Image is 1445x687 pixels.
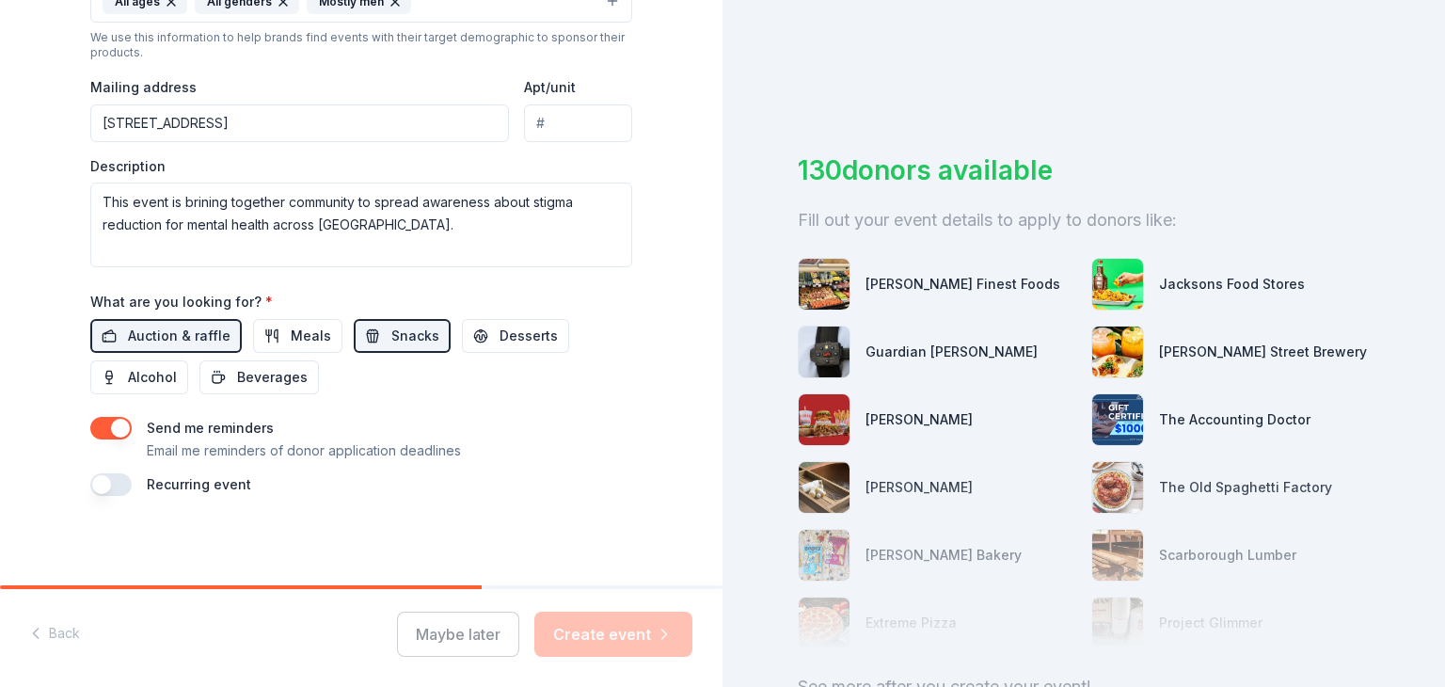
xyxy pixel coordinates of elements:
button: Snacks [354,319,451,353]
span: Snacks [391,325,439,347]
div: [PERSON_NAME] Street Brewery [1159,341,1367,363]
div: [PERSON_NAME] [865,408,973,431]
input: # [524,104,632,142]
label: What are you looking for? [90,293,273,312]
img: photo for Portillo's [799,394,850,445]
img: photo for Guardian Angel Device [799,327,850,377]
button: Meals [253,319,342,353]
button: Auction & raffle [90,319,242,353]
span: Beverages [237,366,308,389]
span: Desserts [500,325,558,347]
p: Email me reminders of donor application deadlines [147,439,461,462]
img: photo for The Accounting Doctor [1092,394,1143,445]
img: photo for Jacksons Food Stores [1092,259,1143,310]
label: Send me reminders [147,420,274,436]
button: Alcohol [90,360,188,394]
span: Auction & raffle [128,325,230,347]
div: We use this information to help brands find events with their target demographic to sponsor their... [90,30,632,60]
div: [PERSON_NAME] Finest Foods [865,273,1060,296]
img: photo for Alvardo Street Brewery [1092,327,1143,377]
label: Recurring event [147,476,251,492]
label: Mailing address [90,78,197,97]
div: The Accounting Doctor [1159,408,1310,431]
div: Guardian [PERSON_NAME] [865,341,1038,363]
textarea: This event is brining together community to spread awareness about stigma reduction for mental he... [90,183,632,267]
button: Desserts [462,319,569,353]
span: Meals [291,325,331,347]
label: Description [90,157,166,176]
input: Enter a US address [90,104,509,142]
div: Jacksons Food Stores [1159,273,1305,296]
div: Fill out your event details to apply to donors like: [798,205,1370,235]
div: 130 donors available [798,151,1370,190]
label: Apt/unit [524,78,576,97]
button: Beverages [199,360,319,394]
img: photo for Jensen’s Finest Foods [799,259,850,310]
span: Alcohol [128,366,177,389]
